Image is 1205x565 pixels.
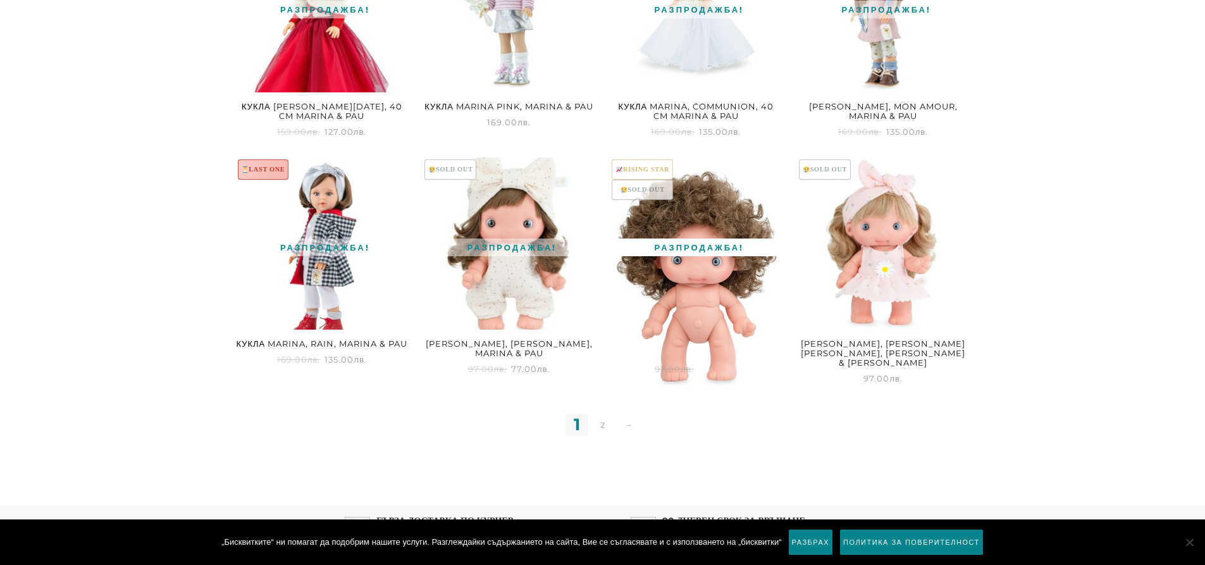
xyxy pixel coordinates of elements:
[655,364,694,374] span: 97.00
[236,97,409,125] h2: Кукла [PERSON_NAME][DATE], 40 cm Marina & Pau
[324,127,367,137] span: 127.00
[681,364,694,374] span: лв.
[468,364,507,374] span: 97.00
[662,512,829,547] p: Не сте доволни? Ние ще ви върнем парите!
[839,529,984,556] a: Политика за поверителност
[591,414,614,436] a: 2
[1183,536,1196,549] span: No
[376,512,599,547] p: за ВСИЧКИ поръчки > 150лв.
[307,354,321,364] span: лв.
[236,158,409,367] a: Разпродажба! ⏳LAST ONEКукла Marina, Rain, Marina & Pau 135.00лв.
[241,1,409,18] span: Разпродажба!
[423,158,595,376] a: Разпродажба! 😢SOLD OUT[PERSON_NAME], [PERSON_NAME], Marina & Pau 77.00лв.
[307,127,320,137] span: лв.
[241,239,409,256] span: Разпродажба!
[376,515,513,544] strong: БЪРЗА ДОСТАВКА ПО КУРИЕР БЕЗПЛАТНА ДОСТАВКА
[797,97,970,125] h2: [PERSON_NAME], Mon Amour, Marina & Pau
[615,1,782,18] span: Разпродажба!
[662,515,805,526] strong: 90 ДНЕВЕН СРОК ЗА ВРЪЩАНЕ
[324,354,367,364] span: 135.00
[728,127,741,137] span: лв.
[788,529,833,556] a: Разбрах
[423,97,595,115] h2: Кукла Marina Pink, Marina & Pau
[886,127,929,137] span: 135.00
[494,364,507,374] span: лв.
[617,414,640,436] a: →
[610,158,782,376] a: Разпродажба! 📈RISING STAR😢SOLD OUT[PERSON_NAME], Къдравелка, Marina & Pau 77.00лв.
[517,117,531,127] span: лв.
[868,127,882,137] span: лв.
[277,354,321,364] span: 169.00
[221,536,781,549] span: „Бисквитките“ ни помагат да подобрим нашите услуги. Разглеждайки съдържанието на сайта, Вие се съ...
[565,414,588,436] span: 1
[428,239,595,256] span: Разпродажба!
[615,239,782,256] span: Разпродажба!
[487,117,531,127] span: 169.00
[802,1,970,18] span: Разпродажба!
[236,335,409,352] h2: Кукла Marina, Rain, Marina & Pau
[277,127,320,137] span: 159.00
[354,354,367,364] span: лв.
[354,127,367,137] span: лв.
[838,127,882,137] span: 169.00
[915,127,929,137] span: лв.
[651,127,695,137] span: 169.00
[681,127,695,137] span: лв.
[797,158,970,386] a: 😢SOLD OUT[PERSON_NAME], [PERSON_NAME] [PERSON_NAME], [PERSON_NAME] & [PERSON_NAME] 97.00лв.
[699,127,741,137] span: 135.00
[610,97,782,125] h2: Кукла Marina, Communion, 40 cm Marina & Pau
